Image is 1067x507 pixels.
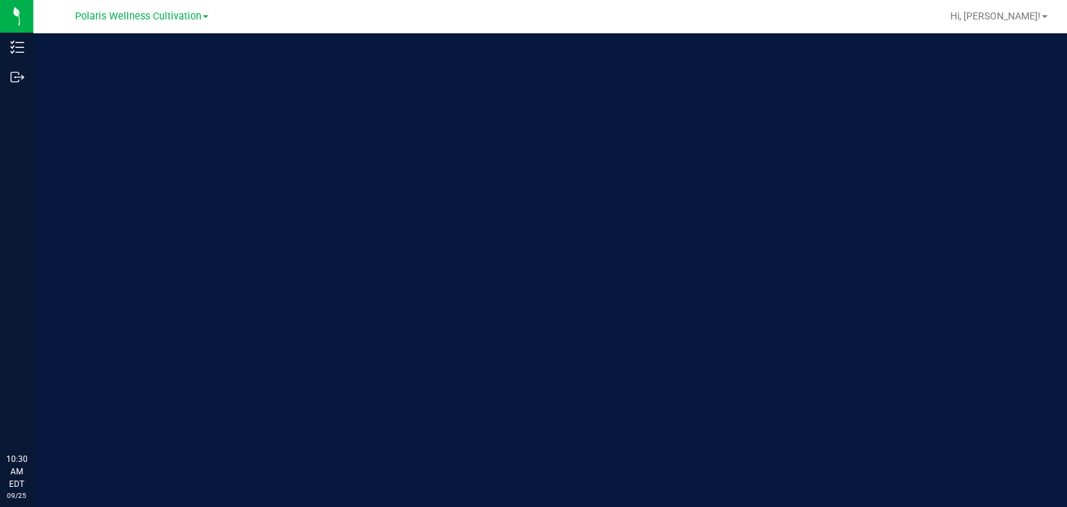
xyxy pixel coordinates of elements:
span: Polaris Wellness Cultivation [75,10,201,22]
inline-svg: Inventory [10,40,24,54]
p: 10:30 AM EDT [6,453,27,490]
span: Hi, [PERSON_NAME]! [950,10,1041,22]
p: 09/25 [6,490,27,501]
inline-svg: Outbound [10,70,24,84]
